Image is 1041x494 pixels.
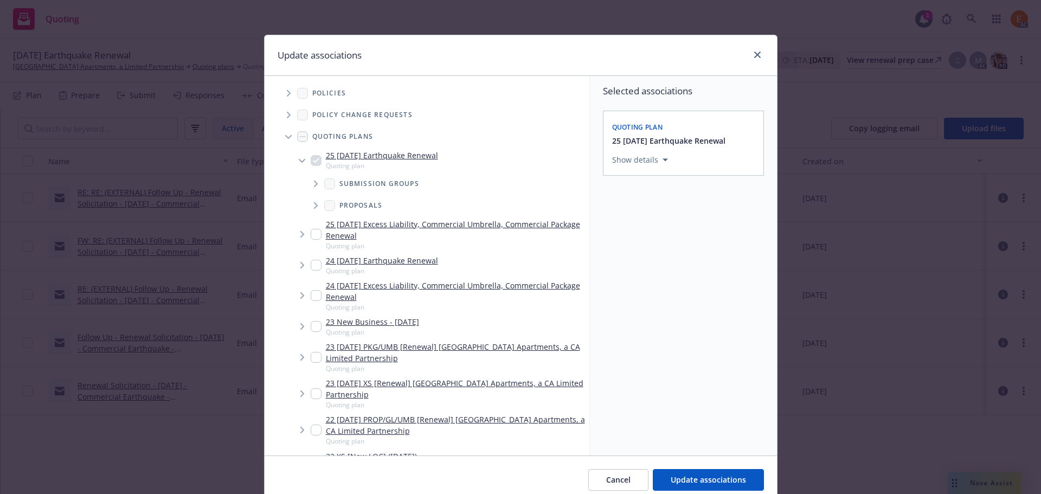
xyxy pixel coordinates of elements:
[278,48,362,62] h1: Update associations
[612,123,663,132] span: Quoting plan
[612,135,725,146] button: 25 [DATE] Earthquake Renewal
[326,303,585,312] span: Quoting plan
[339,202,383,209] span: Proposals
[653,469,764,491] button: Update associations
[326,451,417,462] a: 22 XS [New LOC] ([DATE])
[326,328,419,337] span: Quoting plan
[339,181,419,187] span: Submission groups
[608,153,672,166] button: Show details
[326,280,585,303] a: 24 [DATE] Excess Liability, Commercial Umbrella, Commercial Package Renewal
[326,341,585,364] a: 23 [DATE] PKG/UMB [Renewal] [GEOGRAPHIC_DATA] Apartments, a CA Limited Partnership
[671,474,746,485] span: Update associations
[326,241,585,251] span: Quoting plan
[326,255,438,266] a: 24 [DATE] Earthquake Renewal
[326,219,585,241] a: 25 [DATE] Excess Liability, Commercial Umbrella, Commercial Package Renewal
[326,400,585,409] span: Quoting plan
[312,133,374,140] span: Quoting plans
[326,377,585,400] a: 23 [DATE] XS [Renewal] [GEOGRAPHIC_DATA] Apartments, a CA Limited Partnership
[751,48,764,61] a: close
[588,469,648,491] button: Cancel
[606,474,631,485] span: Cancel
[603,85,764,98] span: Selected associations
[312,112,413,118] span: Policy change requests
[312,90,346,97] span: Policies
[326,364,585,373] span: Quoting plan
[326,437,585,446] span: Quoting plan
[326,414,585,437] a: 22 [DATE] PROP/GL/UMB [Renewal] [GEOGRAPHIC_DATA] Apartments, a CA Limited Partnership
[326,266,438,275] span: Quoting plan
[326,316,419,328] a: 23 New Business - [DATE]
